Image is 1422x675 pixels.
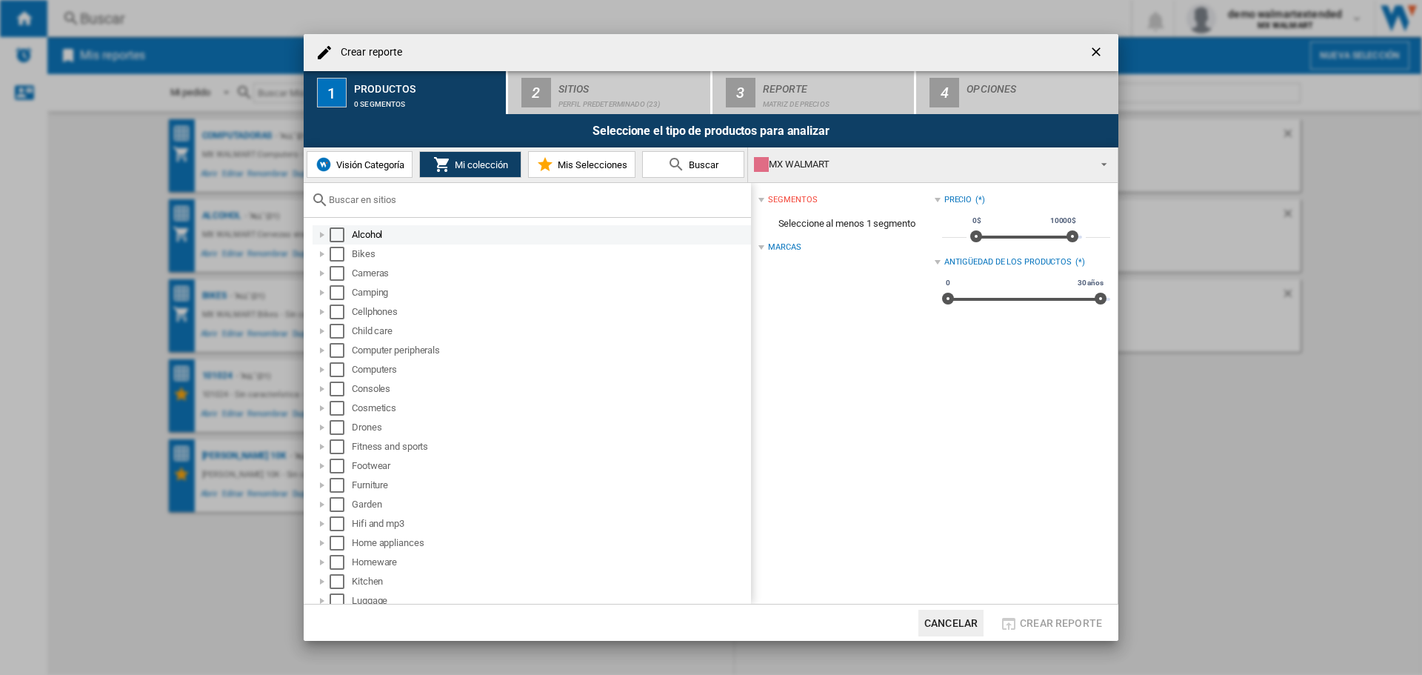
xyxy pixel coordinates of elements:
[554,159,627,170] span: Mis Selecciones
[763,77,909,93] div: Reporte
[304,114,1118,147] div: Seleccione el tipo de productos para analizar
[352,420,749,435] div: Drones
[916,71,1118,114] button: 4 Opciones
[330,247,352,262] md-checkbox: Select
[352,593,749,608] div: Luggage
[1089,44,1106,62] ng-md-icon: getI18NText('BUTTONS.CLOSE_DIALOG')
[352,285,749,300] div: Camping
[1048,215,1078,227] span: 10000$
[352,439,749,454] div: Fitness and sports
[352,382,749,396] div: Consoles
[333,159,404,170] span: Visión Categoría
[330,285,352,300] md-checkbox: Select
[1083,38,1112,67] button: getI18NText('BUTTONS.CLOSE_DIALOG')
[330,343,352,358] md-checkbox: Select
[304,71,507,114] button: 1 Productos 0 segmentos
[967,77,1112,93] div: Opciones
[315,156,333,173] img: wiser-icon-blue.png
[944,194,972,206] div: Precio
[330,420,352,435] md-checkbox: Select
[768,194,817,206] div: segmentos
[352,227,749,242] div: Alcohol
[918,610,984,636] button: Cancelar
[352,574,749,589] div: Kitchen
[330,227,352,242] md-checkbox: Select
[528,151,635,178] button: Mis Selecciones
[451,159,508,170] span: Mi colección
[330,478,352,493] md-checkbox: Select
[352,478,749,493] div: Furniture
[354,93,500,108] div: 0 segmentos
[354,77,500,93] div: Productos
[995,610,1106,636] button: Crear reporte
[330,459,352,473] md-checkbox: Select
[352,459,749,473] div: Footwear
[352,343,749,358] div: Computer peripherals
[768,242,801,253] div: Marcas
[352,324,749,339] div: Child care
[419,151,521,178] button: Mi colección
[521,78,551,107] div: 2
[352,497,749,512] div: Garden
[330,555,352,570] md-checkbox: Select
[330,536,352,551] md-checkbox: Select
[352,555,749,570] div: Homeware
[330,574,352,589] md-checkbox: Select
[352,401,749,416] div: Cosmetics
[508,71,712,114] button: 2 Sitios Perfil predeterminado (23)
[558,93,704,108] div: Perfil predeterminado (23)
[642,151,744,178] button: Buscar
[944,277,952,289] span: 0
[763,93,909,108] div: Matriz de precios
[352,305,749,319] div: Cellphones
[352,266,749,281] div: Cameras
[712,71,916,114] button: 3 Reporte Matriz de precios
[758,210,934,238] span: Seleccione al menos 1 segmento
[352,247,749,262] div: Bikes
[726,78,755,107] div: 3
[317,78,347,107] div: 1
[330,439,352,454] md-checkbox: Select
[330,497,352,512] md-checkbox: Select
[333,45,402,60] h4: Crear reporte
[307,151,413,178] button: Visión Categoría
[1075,277,1106,289] span: 30 años
[330,362,352,377] md-checkbox: Select
[330,382,352,396] md-checkbox: Select
[330,516,352,531] md-checkbox: Select
[944,256,1072,268] div: Antigüedad de los productos
[1020,617,1102,629] span: Crear reporte
[329,194,744,205] input: Buscar en sitios
[330,324,352,339] md-checkbox: Select
[330,305,352,319] md-checkbox: Select
[929,78,959,107] div: 4
[330,266,352,281] md-checkbox: Select
[558,77,704,93] div: Sitios
[754,154,1088,175] div: MX WALMART
[685,159,718,170] span: Buscar
[352,516,749,531] div: Hifi and mp3
[330,401,352,416] md-checkbox: Select
[330,593,352,608] md-checkbox: Select
[352,362,749,377] div: Computers
[970,215,984,227] span: 0$
[352,536,749,551] div: Home appliances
